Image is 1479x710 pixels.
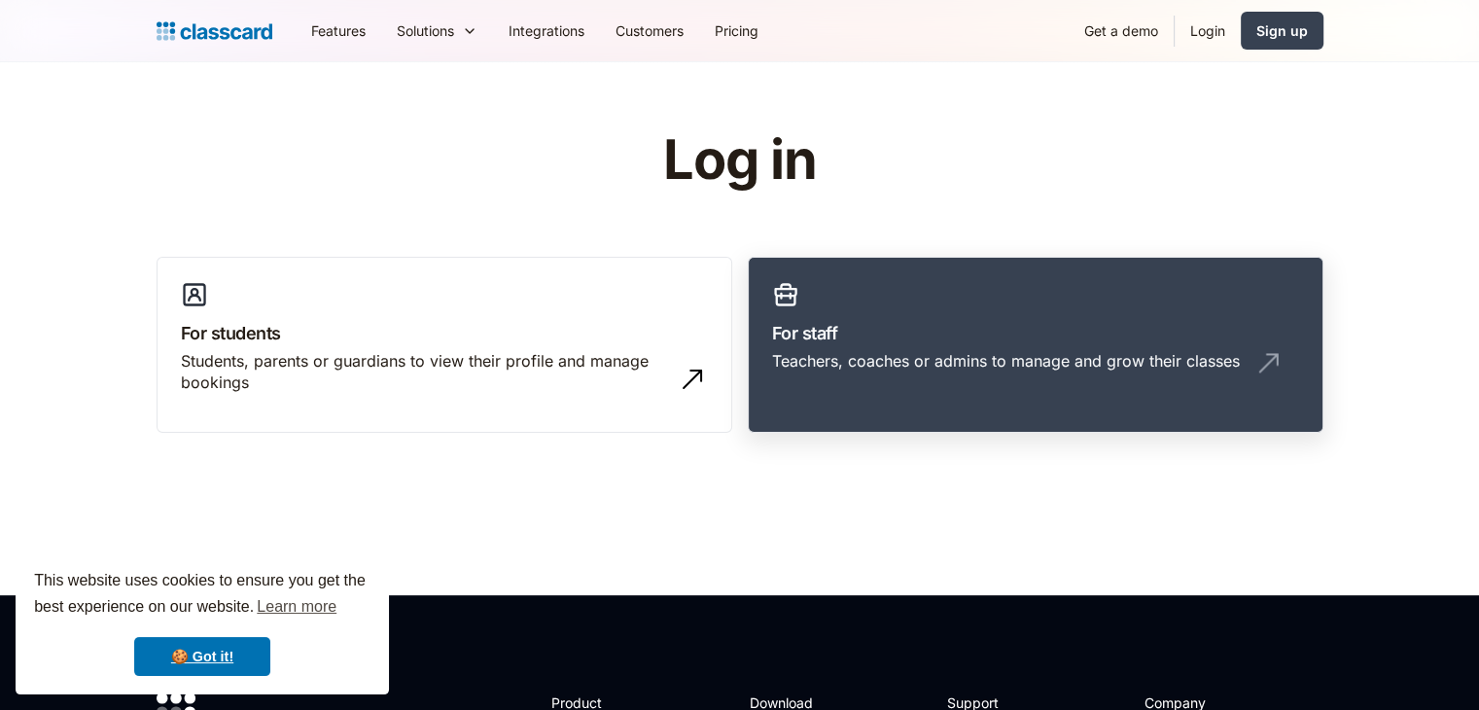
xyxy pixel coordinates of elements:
a: Sign up [1241,12,1323,50]
a: Features [296,9,381,53]
h3: For staff [772,320,1299,346]
a: home [157,18,272,45]
a: Login [1175,9,1241,53]
a: Integrations [493,9,600,53]
a: dismiss cookie message [134,637,270,676]
a: Get a demo [1069,9,1174,53]
a: For staffTeachers, coaches or admins to manage and grow their classes [748,257,1323,434]
div: Students, parents or guardians to view their profile and manage bookings [181,350,669,394]
h3: For students [181,320,708,346]
a: learn more about cookies [254,592,339,621]
div: cookieconsent [16,550,389,694]
a: Pricing [699,9,774,53]
a: Customers [600,9,699,53]
a: For studentsStudents, parents or guardians to view their profile and manage bookings [157,257,732,434]
span: This website uses cookies to ensure you get the best experience on our website. [34,569,370,621]
h1: Log in [431,130,1048,191]
div: Sign up [1256,20,1308,41]
div: Solutions [381,9,493,53]
div: Teachers, coaches or admins to manage and grow their classes [772,350,1240,372]
div: Solutions [397,20,454,41]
